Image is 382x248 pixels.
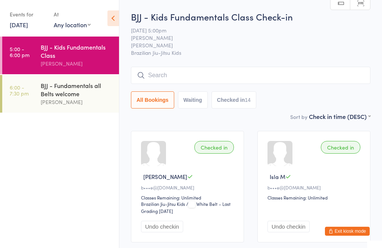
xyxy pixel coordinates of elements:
span: [PERSON_NAME] [131,34,359,41]
div: b•••e@[DOMAIN_NAME] [267,184,363,191]
div: Checked in [321,141,360,154]
input: Search [131,67,370,84]
div: Classes Remaining: Unlimited [267,194,363,201]
div: BJJ - Fundamentals all Belts welcome [41,81,113,98]
time: 6:00 - 7:30 pm [10,84,29,96]
div: Events for [10,8,46,21]
div: [PERSON_NAME] [41,59,113,68]
div: Any location [54,21,91,29]
span: [PERSON_NAME] [143,173,187,180]
a: 6:00 -7:30 pmBJJ - Fundamentals all Belts welcome[PERSON_NAME] [2,75,119,113]
h2: BJJ - Kids Fundamentals Class Check-in [131,10,370,23]
a: [DATE] [10,21,28,29]
div: b•••e@[DOMAIN_NAME] [141,184,236,191]
button: All Bookings [131,91,174,109]
button: Exit kiosk mode [325,227,370,236]
span: [PERSON_NAME] [131,41,359,49]
button: Undo checkin [267,221,310,232]
div: Classes Remaining: Unlimited [141,194,236,201]
div: Checked in [194,141,234,154]
button: Checked in14 [212,91,256,109]
div: Check in time (DESC) [309,112,370,120]
button: Undo checkin [141,221,183,232]
button: Waiting [178,91,208,109]
a: 5:00 -6:00 pmBJJ - Kids Fundamentals Class[PERSON_NAME] [2,37,119,74]
div: At [54,8,91,21]
span: Brazilian Jiu-Jitsu Kids [131,49,370,56]
div: Brazilian Jiu-Jitsu Kids [141,201,185,207]
div: [PERSON_NAME] [41,98,113,106]
span: Isla M [270,173,285,180]
div: BJJ - Kids Fundamentals Class [41,43,113,59]
time: 5:00 - 6:00 pm [10,46,29,58]
label: Sort by [290,113,307,120]
span: [DATE] 5:00pm [131,26,359,34]
div: 14 [245,97,251,103]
